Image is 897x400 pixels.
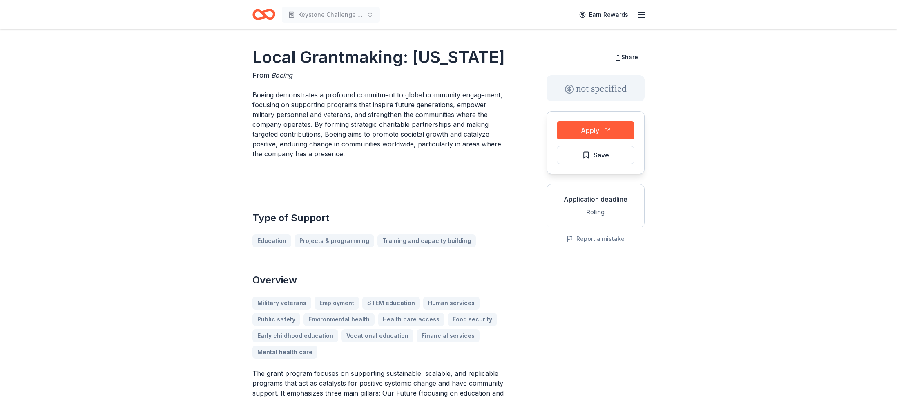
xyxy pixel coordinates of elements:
[594,150,609,160] span: Save
[557,121,634,139] button: Apply
[547,75,645,101] div: not specified
[377,234,476,247] a: Training and capacity building
[252,211,507,225] h2: Type of Support
[252,5,275,24] a: Home
[574,7,633,22] a: Earn Rewards
[608,49,645,65] button: Share
[252,90,507,159] p: Boeing demonstrates a profound commitment to global community engagement, focusing on supporting ...
[298,10,364,20] span: Keystone Challenge Academy
[282,7,380,23] button: Keystone Challenge Academy
[295,234,374,247] a: Projects & programming
[553,207,638,217] div: Rolling
[567,234,625,244] button: Report a mistake
[621,54,638,61] span: Share
[252,70,507,80] div: From
[271,71,292,79] span: Boeing
[252,274,507,287] h2: Overview
[557,146,634,164] button: Save
[252,46,507,69] h1: Local Grantmaking: [US_STATE]
[553,194,638,204] div: Application deadline
[252,234,291,247] a: Education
